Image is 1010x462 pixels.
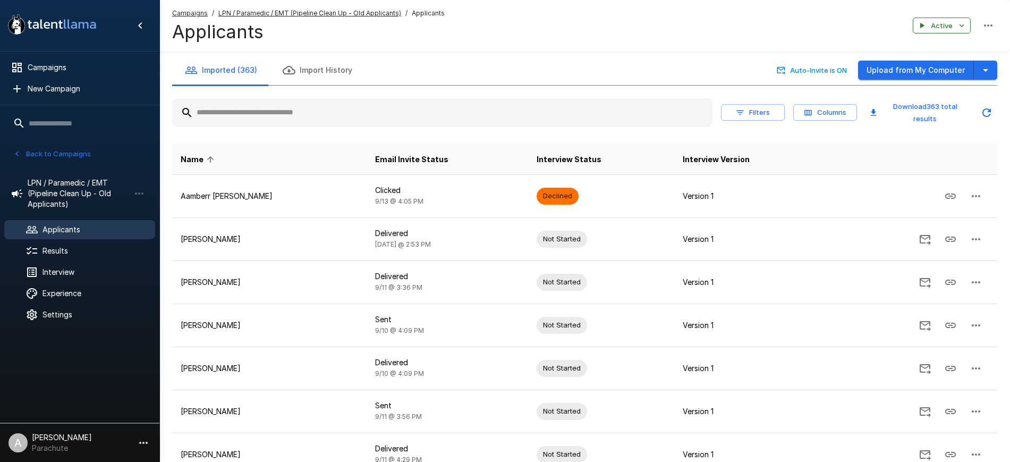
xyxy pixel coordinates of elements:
[181,234,358,245] p: [PERSON_NAME]
[912,449,938,458] span: Send Invitation
[912,320,938,329] span: Send Invitation
[375,240,431,248] span: [DATE] @ 2:53 PM
[793,104,857,121] button: Columns
[375,153,448,166] span: Email Invite Status
[375,413,422,421] span: 9/11 @ 3:56 PM
[375,271,520,282] p: Delivered
[375,314,520,325] p: Sent
[537,153,601,166] span: Interview Status
[938,277,963,286] span: Copy Interview Link
[181,406,358,417] p: [PERSON_NAME]
[683,191,816,201] p: Version 1
[375,197,423,205] span: 9/13 @ 4:05 PM
[181,153,217,166] span: Name
[683,320,816,331] p: Version 1
[172,21,445,43] h4: Applicants
[375,283,422,291] span: 9/11 @ 3:36 PM
[537,449,587,459] span: Not Started
[270,55,365,85] button: Import History
[537,191,579,201] span: Declined
[537,277,587,287] span: Not Started
[912,406,938,415] span: Send Invitation
[172,55,270,85] button: Imported (363)
[412,8,445,19] span: Applicants
[375,357,520,368] p: Delivered
[938,363,963,372] span: Copy Interview Link
[181,320,358,331] p: [PERSON_NAME]
[683,406,816,417] p: Version 1
[912,234,938,243] span: Send Invitation
[181,449,358,460] p: [PERSON_NAME]
[218,9,401,17] u: LPN / Paramedic / EMT (Pipeline Clean Up - Old Applicants)
[683,277,816,288] p: Version 1
[913,18,971,34] button: Active
[375,185,520,196] p: Clicked
[405,8,408,19] span: /
[683,153,750,166] span: Interview Version
[172,9,208,17] u: Campaigns
[775,62,850,79] button: Auto-Invite is ON
[537,406,587,416] span: Not Started
[938,406,963,415] span: Copy Interview Link
[938,191,963,200] span: Copy Interview Link
[537,363,587,373] span: Not Started
[938,320,963,329] span: Copy Interview Link
[375,228,520,239] p: Delivered
[375,326,424,334] span: 9/10 @ 4:09 PM
[938,234,963,243] span: Copy Interview Link
[181,363,358,374] p: [PERSON_NAME]
[938,449,963,458] span: Copy Interview Link
[683,449,816,460] p: Version 1
[683,363,816,374] p: Version 1
[858,61,974,80] button: Upload from My Computer
[537,320,587,330] span: Not Started
[181,191,358,201] p: Aamberr [PERSON_NAME]
[375,443,520,454] p: Delivered
[865,98,972,127] button: Download363 total results
[976,102,997,123] button: Updated Today - 10:23 PM
[375,400,520,411] p: Sent
[912,277,938,286] span: Send Invitation
[721,104,785,121] button: Filters
[537,234,587,244] span: Not Started
[181,277,358,288] p: [PERSON_NAME]
[683,234,816,245] p: Version 1
[212,8,214,19] span: /
[375,369,424,377] span: 9/10 @ 4:09 PM
[912,363,938,372] span: Send Invitation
